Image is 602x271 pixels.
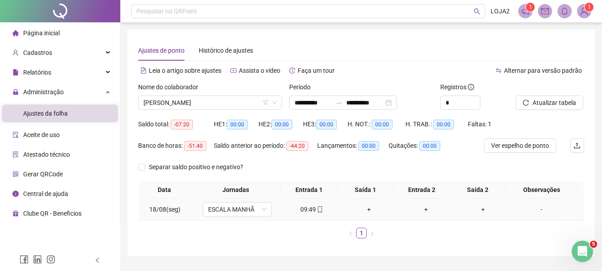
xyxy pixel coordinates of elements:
[585,3,594,12] sup: Atualize o seu contato no menu Meus Dados
[303,119,348,129] div: HE 3:
[393,181,450,199] th: Entrada 2
[474,8,480,15] span: search
[138,141,214,151] div: Banco de horas:
[367,228,377,238] li: Próxima página
[590,241,597,248] span: 5
[298,67,335,74] span: Faça um tour
[515,204,568,214] div: -
[356,228,367,238] li: 1
[348,119,405,129] div: H. NOT.:
[23,171,63,178] span: Gerar QRCode
[345,228,356,238] li: Página anterior
[337,181,393,199] th: Saída 1
[572,241,593,262] iframe: Intercom live chat
[440,82,474,92] span: Registros
[12,30,19,36] span: home
[23,131,60,138] span: Aceite de uso
[506,181,577,199] th: Observações
[23,49,52,56] span: Cadastros
[94,257,101,263] span: left
[389,141,451,151] div: Quitações:
[496,67,502,74] span: swap
[433,120,454,129] span: 00:00
[143,96,277,109] span: DAIANE MARIA DA CONCEICAO
[529,4,532,10] span: 1
[521,7,529,15] span: notification
[149,206,180,213] span: 18/08(seg)
[458,204,508,214] div: +
[316,206,323,213] span: mobile
[12,132,19,138] span: audit
[369,231,375,236] span: right
[516,96,583,110] button: Atualizar tabela
[23,151,70,158] span: Atestado técnico
[46,255,55,264] span: instagram
[184,141,206,151] span: -51:40
[12,151,19,158] span: solution
[561,7,569,15] span: bell
[344,204,394,214] div: +
[230,67,237,74] span: youtube
[450,181,506,199] th: Saída 2
[140,67,147,74] span: file-text
[23,190,68,197] span: Central de ajuda
[33,255,42,264] span: linkedin
[468,121,491,128] span: Faltas: 1
[149,67,221,74] span: Leia o artigo sobre ajustes
[23,29,60,37] span: Página inicial
[214,141,317,151] div: Saldo anterior ao período:
[262,207,267,212] span: down
[358,141,379,151] span: 00:00
[573,142,581,149] span: upload
[12,50,19,56] span: user-add
[491,6,510,16] span: LOJA2
[23,210,82,217] span: Clube QR - Beneficios
[356,228,366,238] a: 1
[23,69,51,76] span: Relatórios
[208,203,266,216] span: ESCALA MANHÃ
[289,82,316,92] label: Período
[289,67,295,74] span: history
[12,69,19,75] span: file
[419,141,440,151] span: 00:00
[258,119,303,129] div: HE 2:
[336,99,343,106] span: swap-right
[577,4,591,18] img: 47886
[263,100,268,105] span: filter
[367,228,377,238] button: right
[138,82,204,92] label: Nome do colaborador
[541,7,549,15] span: mail
[345,228,356,238] button: left
[239,67,280,74] span: Assista o vídeo
[532,98,576,108] span: Atualizar tabela
[227,120,248,129] span: 00:00
[23,88,64,96] span: Administração
[12,89,19,95] span: lock
[12,210,19,217] span: gift
[468,84,474,90] span: info-circle
[317,141,389,151] div: Lançamentos:
[336,99,343,106] span: to
[138,119,214,129] div: Saldo total:
[588,4,591,10] span: 1
[316,120,337,129] span: 00:00
[526,3,535,12] sup: 1
[12,191,19,197] span: info-circle
[523,100,529,106] span: reload
[23,110,68,117] span: Ajustes da folha
[348,231,353,236] span: left
[271,120,292,129] span: 00:00
[191,181,281,199] th: Jornadas
[138,181,191,199] th: Data
[214,119,258,129] div: HE 1:
[12,171,19,177] span: qrcode
[491,141,549,150] span: Ver espelho de ponto
[171,120,193,129] span: -07:20
[504,67,582,74] span: Alternar para versão padrão
[145,162,247,172] span: Separar saldo positivo e negativo?
[138,46,184,55] div: Ajustes de ponto
[199,46,253,55] div: Histórico de ajustes
[401,204,451,214] div: +
[405,119,468,129] div: H. TRAB.:
[20,255,29,264] span: facebook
